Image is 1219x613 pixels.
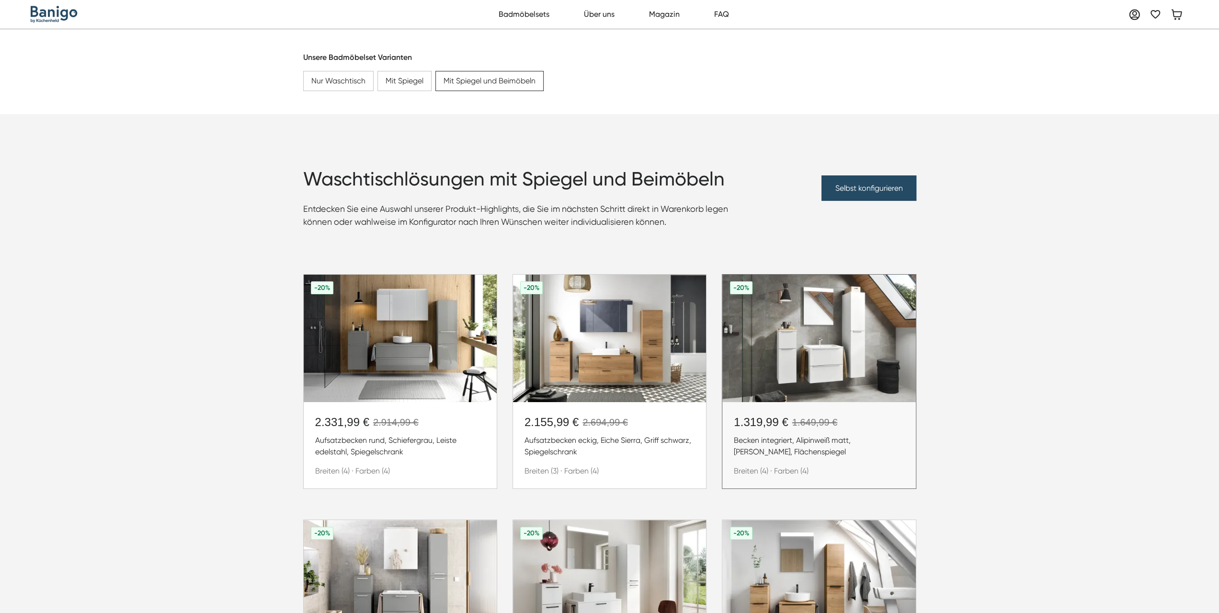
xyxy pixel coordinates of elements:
[315,435,485,458] div: Aufsatzbecken rund, Schiefergrau, Leiste edelstahl, Spiegelschrank
[304,275,497,488] a: -20%2.331,99 €2.914,99 €Aufsatzbecken rund, Schiefergrau, Leiste edelstahl, SpiegelschrankBreiten...
[435,71,544,91] a: Mit Spiegel und Beimöbeln
[444,75,535,87] div: Mit Spiegel und Beimöbeln
[303,52,916,63] div: Unsere Badmöbelset Varianten
[644,5,685,24] a: Magazin
[377,71,432,91] a: Mit Spiegel
[579,5,620,24] a: Über uns
[709,5,734,24] a: FAQ
[303,71,374,91] a: Nur Waschtisch
[524,283,539,293] div: -20%
[734,465,904,477] div: Breiten (4) · Farben (4)
[733,283,749,293] div: -20%
[311,75,365,87] div: Nur Waschtisch
[821,175,916,201] a: Selbst konfigurieren
[582,415,628,429] div: 2.694,99 €
[314,528,330,538] div: -20%
[303,202,749,228] p: Entdecken Sie eine Auswahl unserer Produkt-Highlights, die Sie im nächsten Schritt direkt in Ware...
[733,528,749,538] div: -20%
[524,435,695,458] div: Aufsatzbecken eckig, Eiche Sierra, Griff schwarz, Spiegelschrank
[493,5,555,24] a: Badmöbelsets
[524,528,539,538] div: -20%
[734,414,788,431] div: 1.319,99 €
[524,414,579,431] div: 2.155,99 €
[31,6,78,23] a: home
[373,415,419,429] div: 2.914,99 €
[386,75,423,87] div: Mit Spiegel
[792,415,838,429] div: 1.649,99 €
[734,435,904,458] div: Becken integriert, Alipinweiß matt, [PERSON_NAME], Flächenspiegel
[314,283,330,293] div: -20%
[513,275,706,488] a: -20%2.155,99 €2.694,99 €Aufsatzbecken eckig, Eiche Sierra, Griff schwarz, SpiegelschrankBreiten (...
[722,275,915,488] a: -20%1.319,99 €1.649,99 €Becken integriert, Alipinweiß matt, [PERSON_NAME], FlächenspiegelBreiten ...
[315,465,485,477] div: Breiten (4) · Farben (4)
[524,465,695,477] div: Breiten (3) · Farben (4)
[303,168,749,191] h1: Waschtischlösungen mit Spiegel und Beimöbeln
[315,414,369,431] div: 2.331,99 €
